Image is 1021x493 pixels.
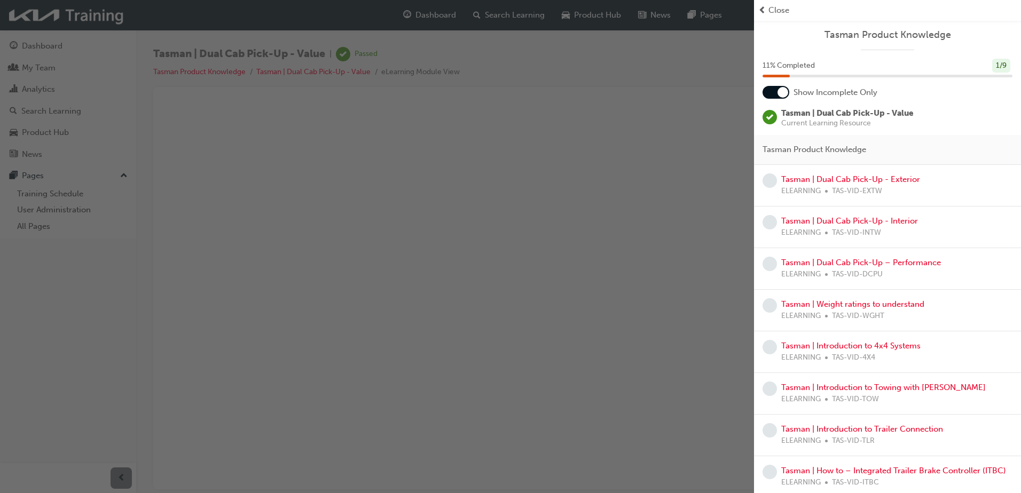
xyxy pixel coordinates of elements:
[781,341,921,351] a: Tasman | Introduction to 4x4 Systems
[832,227,881,239] span: TAS-VID-INTW
[781,383,986,392] a: Tasman | Introduction to Towing with [PERSON_NAME]
[763,257,777,271] span: learningRecordVerb_NONE-icon
[832,185,882,197] span: TAS-VID-EXTW
[832,393,879,405] span: TAS-VID-TOW
[763,144,866,156] span: Tasman Product Knowledge
[781,476,821,489] span: ELEARNING
[763,465,777,479] span: learningRecordVerb_NONE-icon
[768,4,789,17] span: Close
[781,424,943,434] a: Tasman | Introduction to Trailer Connection
[763,60,815,72] span: 11 % Completed
[758,4,766,17] span: prev-icon
[763,381,777,396] span: learningRecordVerb_NONE-icon
[781,227,821,239] span: ELEARNING
[781,310,821,322] span: ELEARNING
[758,4,1017,17] button: prev-iconClose
[992,59,1010,73] div: 1 / 9
[781,352,821,364] span: ELEARNING
[781,216,918,226] a: Tasman | Dual Cab Pick-Up - Interior
[781,393,821,405] span: ELEARNING
[781,258,941,267] a: Tasman | Dual Cab Pick-Up – Performance
[781,299,924,309] a: Tasman | Weight ratings to understand
[781,435,821,447] span: ELEARNING
[781,466,1006,475] a: Tasman | How to – Integrated Trailer Brake Controller (ITBC)
[763,29,1012,41] a: Tasman Product Knowledge
[763,340,777,354] span: learningRecordVerb_NONE-icon
[781,185,821,197] span: ELEARNING
[763,298,777,313] span: learningRecordVerb_NONE-icon
[763,173,777,188] span: learningRecordVerb_NONE-icon
[781,108,913,118] span: Tasman | Dual Cab Pick-Up - Value
[763,423,777,438] span: learningRecordVerb_NONE-icon
[763,215,777,229] span: learningRecordVerb_NONE-icon
[832,352,875,364] span: TAS-VID-4X4
[832,268,883,281] span: TAS-VID-DCPU
[794,86,877,99] span: Show Incomplete Only
[832,310,884,322] span: TAS-VID-WGHT
[832,476,879,489] span: TAS-VID-ITBC
[781,120,913,127] span: Current Learning Resource
[832,435,875,447] span: TAS-VID-TLR
[781,174,920,184] a: Tasman | Dual Cab Pick-Up - Exterior
[763,110,777,124] span: learningRecordVerb_PASS-icon
[781,268,821,281] span: ELEARNING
